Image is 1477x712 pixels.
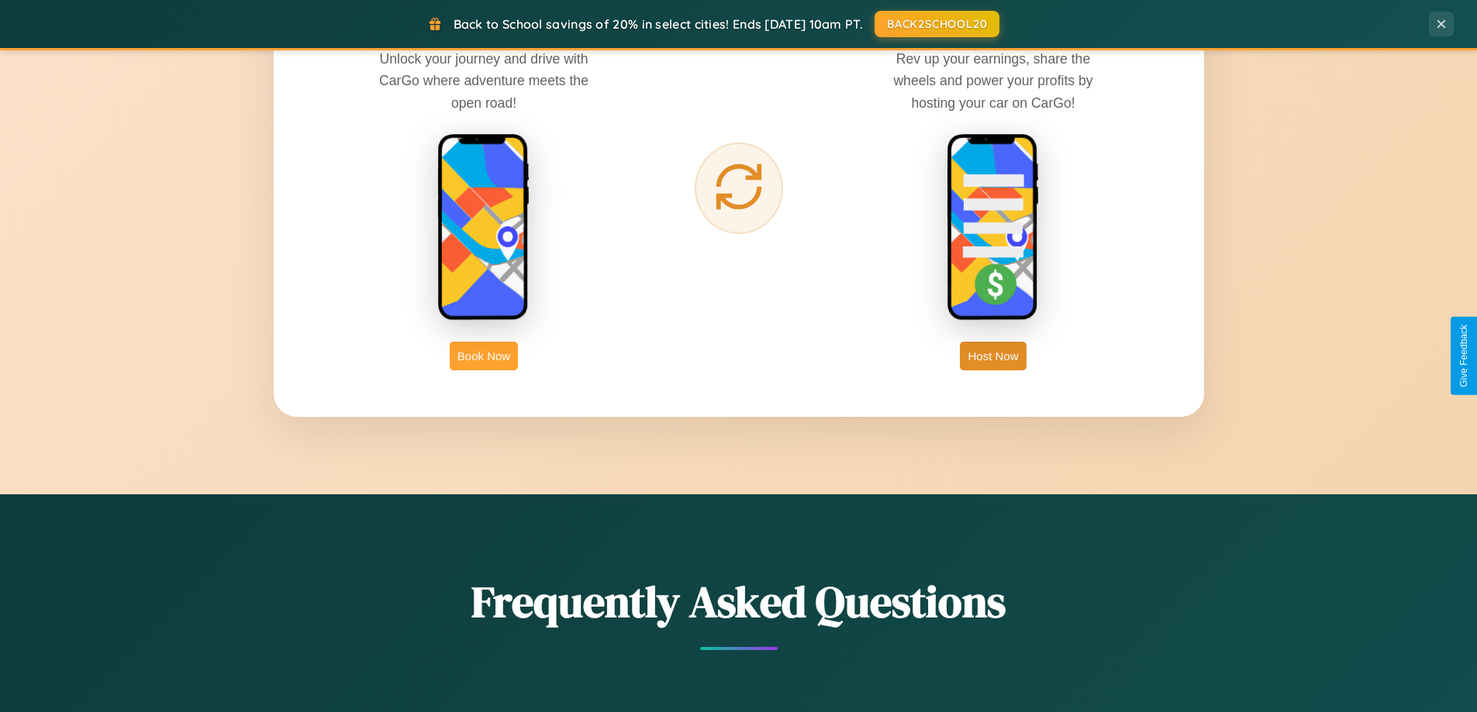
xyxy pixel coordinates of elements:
span: Back to School savings of 20% in select cities! Ends [DATE] 10am PT. [454,16,863,32]
p: Unlock your journey and drive with CarGo where adventure meets the open road! [368,48,600,113]
p: Rev up your earnings, share the wheels and power your profits by hosting your car on CarGo! [877,48,1109,113]
img: rent phone [437,133,530,322]
div: Give Feedback [1458,325,1469,387]
img: host phone [947,133,1040,322]
button: Host Now [960,342,1026,370]
button: Book Now [450,342,518,370]
button: BACK2SCHOOL20 [875,11,999,37]
h2: Frequently Asked Questions [274,572,1204,631]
